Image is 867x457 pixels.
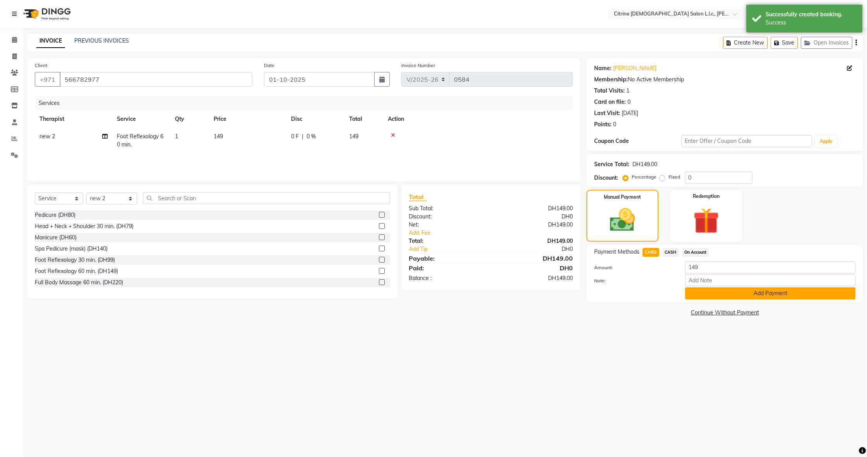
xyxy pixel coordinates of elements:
span: Payment Methods [594,248,639,256]
div: No Active Membership [594,76,855,84]
span: 0 F [291,132,299,141]
div: Services [36,96,579,110]
button: +971 [35,72,60,87]
div: Name: [594,64,612,72]
div: Membership: [594,76,628,84]
a: Add. Fee [403,229,579,237]
span: Total [409,193,427,201]
span: CARD [643,248,659,257]
div: Foot Reflexology 60 min. (DH149) [35,267,118,275]
div: Total: [403,237,491,245]
div: Sub Total: [403,204,491,213]
div: Foot Reflexology 30 min. (DH99) [35,256,115,264]
div: Success [766,19,857,27]
input: Amount [685,261,855,273]
th: Qty [170,110,209,128]
span: 149 [349,133,358,140]
div: DH0 [491,263,579,273]
div: Discount: [594,174,618,182]
div: Full Body Massage 60 min. (DH220) [35,278,123,287]
th: Service [112,110,170,128]
label: Manual Payment [604,194,641,201]
th: Total [344,110,383,128]
span: | [302,132,303,141]
label: Invoice Number [401,62,435,69]
button: Save [771,37,798,49]
div: Balance : [403,274,491,282]
div: Manicure (DH60) [35,234,77,242]
label: Amount: [588,264,679,271]
div: Successfully created booking. [766,10,857,19]
a: [PERSON_NAME] [613,64,656,72]
label: Percentage [632,174,656,180]
div: Coupon Code [594,137,681,145]
input: Enter Offer / Coupon Code [681,135,812,147]
div: 0 [613,120,616,129]
span: CASH [662,248,679,257]
div: DH0 [491,213,579,221]
div: DH149.00 [632,160,657,168]
label: Note: [588,277,679,284]
input: Add Note [685,274,855,286]
div: 0 [627,98,631,106]
span: 1 [175,133,178,140]
div: Last Visit: [594,109,620,117]
img: _cash.svg [602,205,643,235]
img: logo [20,3,73,25]
div: Spa Pedicure (mask) (DH140) [35,245,108,253]
div: Points: [594,120,612,129]
th: Action [383,110,573,128]
span: 0 % [307,132,316,141]
span: new 2 [39,133,55,140]
button: Create New [723,37,768,49]
button: Apply [815,136,837,147]
div: DH149.00 [491,237,579,245]
div: Payable: [403,254,491,263]
button: Open Invoices [801,37,852,49]
div: Card on file: [594,98,626,106]
a: Add Tip [403,245,505,253]
div: Pedicure (DH80) [35,211,75,219]
img: _gift.svg [685,204,728,237]
div: DH149.00 [491,274,579,282]
button: Add Payment [685,287,855,299]
div: 1 [626,87,629,95]
a: INVOICE [36,34,65,48]
div: DH149.00 [491,204,579,213]
th: Disc [286,110,344,128]
div: DH149.00 [491,254,579,263]
div: Total Visits: [594,87,625,95]
div: DH149.00 [491,221,579,229]
input: Search by Name/Mobile/Email/Code [60,72,252,87]
div: [DATE] [622,109,638,117]
div: Discount: [403,213,491,221]
span: On Account [682,248,709,257]
div: Service Total: [594,160,629,168]
a: Continue Without Payment [588,309,862,317]
label: Fixed [668,174,680,180]
div: Net: [403,221,491,229]
th: Price [209,110,286,128]
div: DH0 [505,245,579,253]
span: 149 [214,133,223,140]
th: Therapist [35,110,112,128]
span: Foot Reflexology 60 min. [117,133,163,148]
label: Redemption [693,193,720,200]
a: PREVIOUS INVOICES [74,37,129,44]
div: Paid: [403,263,491,273]
label: Client [35,62,47,69]
label: Date [264,62,274,69]
div: Head + Neck + Shoulder 30 min. (DH79) [35,222,134,230]
input: Search or Scan [143,192,391,204]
